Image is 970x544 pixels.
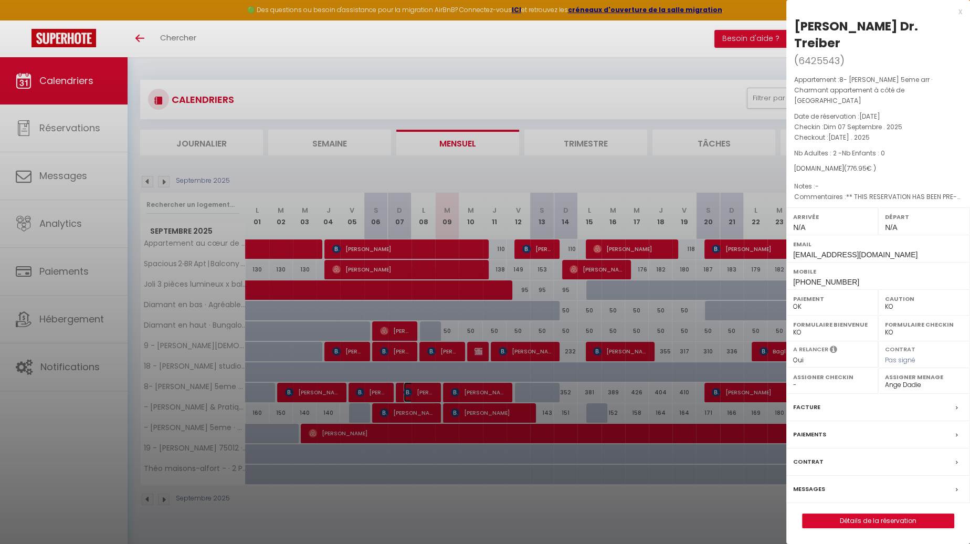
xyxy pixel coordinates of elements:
[824,122,902,131] span: Dim 07 Septembre . 2025
[793,294,871,304] label: Paiement
[842,149,885,158] span: Nb Enfants : 0
[828,133,870,142] span: [DATE] . 2025
[794,164,962,174] div: [DOMAIN_NAME]
[794,75,962,106] p: Appartement :
[885,345,915,352] label: Contrat
[794,149,885,158] span: Nb Adultes : 2 -
[793,250,918,259] span: [EMAIL_ADDRESS][DOMAIN_NAME]
[794,132,962,143] p: Checkout :
[798,54,840,67] span: 6425543
[885,223,897,232] span: N/A
[794,181,962,192] p: Notes :
[793,402,820,413] label: Facture
[793,319,871,330] label: Formulaire Bienvenue
[859,112,880,121] span: [DATE]
[793,266,963,277] label: Mobile
[8,4,40,36] button: Ouvrir le widget de chat LiveChat
[793,372,871,382] label: Assigner Checkin
[802,514,954,528] button: Détails de la réservation
[794,111,962,122] p: Date de réservation :
[794,75,932,105] span: 8- [PERSON_NAME] 5eme arr · Charmant appartement à côté de [GEOGRAPHIC_DATA]
[847,164,867,173] span: 776.95
[885,355,915,364] span: Pas signé
[885,212,963,222] label: Départ
[794,53,845,68] span: ( )
[803,514,954,528] a: Détails de la réservation
[885,319,963,330] label: Formulaire Checkin
[885,372,963,382] label: Assigner Menage
[794,18,962,51] div: [PERSON_NAME] Dr. Treiber
[793,223,805,232] span: N/A
[885,294,963,304] label: Caution
[793,484,825,495] label: Messages
[793,429,826,440] label: Paiements
[793,456,824,467] label: Contrat
[815,182,819,191] span: -
[794,122,962,132] p: Checkin :
[844,164,876,173] span: ( € )
[793,212,871,222] label: Arrivée
[793,278,859,286] span: [PHONE_NUMBER]
[786,5,962,18] div: x
[793,239,963,249] label: Email
[794,192,962,202] p: Commentaires :
[830,345,837,357] i: Sélectionner OUI si vous souhaiter envoyer les séquences de messages post-checkout
[793,345,828,354] label: A relancer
